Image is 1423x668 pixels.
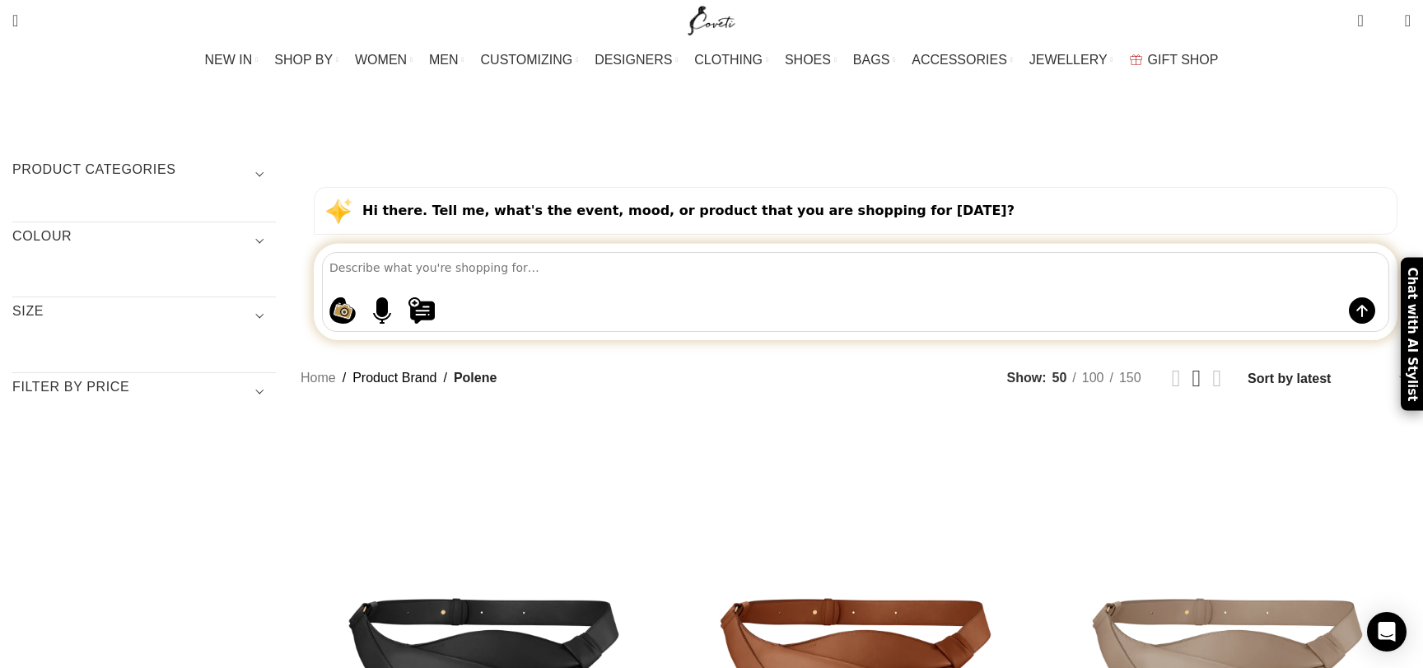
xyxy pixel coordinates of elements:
a: CUSTOMIZING [481,44,579,77]
img: GiftBag [1130,54,1142,65]
a: SHOP BY [274,44,338,77]
a: BAGS [853,44,895,77]
span: DESIGNERS [595,52,672,68]
a: MEN [429,44,464,77]
span: SHOES [785,52,831,68]
a: GIFT SHOP [1130,44,1219,77]
span: JEWELLERY [1029,52,1108,68]
span: 0 [1359,8,1371,21]
span: ACCESSORIES [912,52,1007,68]
span: MEN [429,52,459,68]
a: WOMEN [355,44,413,77]
span: CLOTHING [694,52,763,68]
a: Search [4,4,26,37]
div: Main navigation [4,44,1419,77]
h3: Product categories [12,161,276,189]
span: WOMEN [355,52,407,68]
h3: SIZE [12,302,276,330]
span: BAGS [853,52,889,68]
a: NEW IN [205,44,259,77]
span: NEW IN [205,52,253,68]
span: GIFT SHOP [1148,52,1219,68]
span: 0 [1379,16,1392,29]
div: Open Intercom Messenger [1367,612,1407,652]
a: ACCESSORIES [912,44,1013,77]
span: CUSTOMIZING [481,52,573,68]
h3: Filter by price [12,378,276,406]
span: SHOP BY [274,52,333,68]
a: JEWELLERY [1029,44,1113,77]
a: SHOES [785,44,837,77]
h3: COLOUR [12,227,276,255]
a: 0 [1349,4,1371,37]
a: CLOTHING [694,44,768,77]
a: Site logo [684,12,739,26]
div: My Wishlist [1376,4,1393,37]
a: DESIGNERS [595,44,678,77]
